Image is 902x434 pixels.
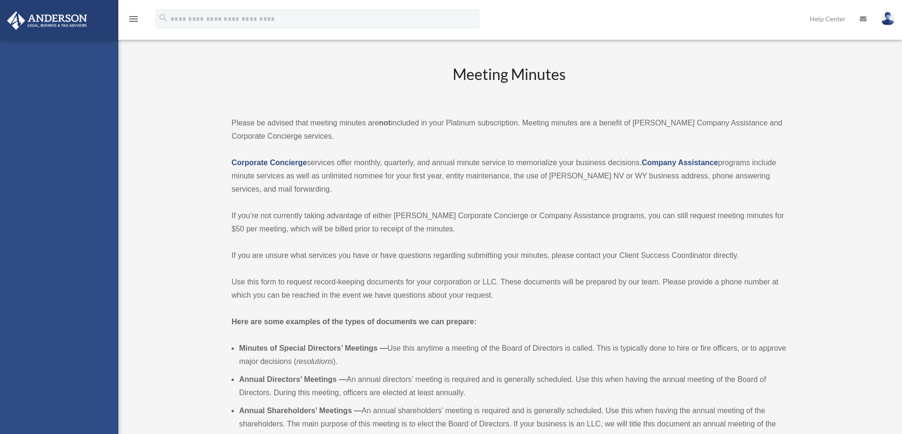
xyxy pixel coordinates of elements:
[128,17,139,25] a: menu
[158,13,169,23] i: search
[239,407,362,415] b: Annual Shareholders’ Meetings —
[232,64,786,103] h2: Meeting Minutes
[239,342,786,368] li: Use this anytime a meeting of the Board of Directors is called. This is typically done to hire or...
[232,275,786,302] p: Use this form to request record-keeping documents for your corporation or LLC. These documents wi...
[881,12,895,26] img: User Pic
[232,318,477,326] strong: Here are some examples of the types of documents we can prepare:
[232,209,786,236] p: If you’re not currently taking advantage of either [PERSON_NAME] Corporate Concierge or Company A...
[4,11,90,30] img: Anderson Advisors Platinum Portal
[128,13,139,25] i: menu
[232,116,786,143] p: Please be advised that meeting minutes are included in your Platinum subscription. Meeting minute...
[232,159,307,167] a: Corporate Concierge
[232,249,786,262] p: If you are unsure what services you have or have questions regarding submitting your minutes, ple...
[296,357,333,365] em: resolutions
[239,375,347,383] b: Annual Directors’ Meetings —
[379,119,391,127] strong: not
[239,373,786,399] li: An annual directors’ meeting is required and is generally scheduled. Use this when having the ann...
[642,159,718,167] a: Company Assistance
[232,156,786,196] p: services offer monthly, quarterly, and annual minute service to memorialize your business decisio...
[239,344,387,352] b: Minutes of Special Directors’ Meetings —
